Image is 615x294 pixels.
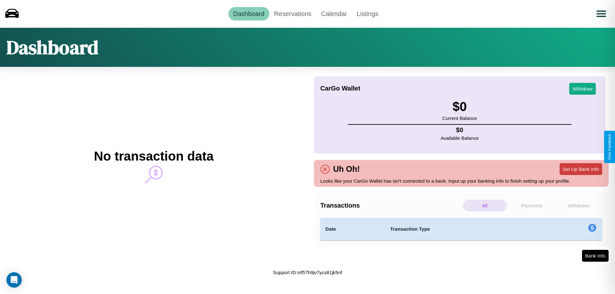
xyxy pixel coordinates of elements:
a: Reservations [269,7,316,20]
a: Listings [352,7,383,20]
button: Open menu [592,5,610,23]
p: Available Balance [441,134,479,142]
h4: $ 0 [441,126,479,134]
h2: No transaction data [94,149,213,163]
h1: Dashboard [6,34,98,60]
div: Open Intercom Messenger [6,272,22,288]
h4: Transactions [320,202,461,209]
p: All [463,200,507,211]
a: Dashboard [228,7,269,20]
button: Bank Info [582,250,609,262]
a: Calendar [316,7,352,20]
p: Withdraws [557,200,601,211]
p: Looks like your CarGo Wallet has isn't connected to a bank. Input up your banking info to finish ... [320,177,602,185]
h3: $ 0 [442,99,477,114]
div: Give Feedback [607,134,612,160]
button: Set Up Bank Info [560,163,602,175]
table: simple table [320,218,602,240]
p: Current Balance [442,114,477,123]
h4: Date [325,225,380,233]
p: Support ID: mf57h9jv7ycs81jk5nf [273,268,342,277]
button: Withdraw [569,83,596,95]
h4: Uh Oh! [330,164,363,174]
h4: Transaction Type [390,225,536,233]
h4: CarGo Wallet [320,85,360,92]
p: Payments [510,200,554,211]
